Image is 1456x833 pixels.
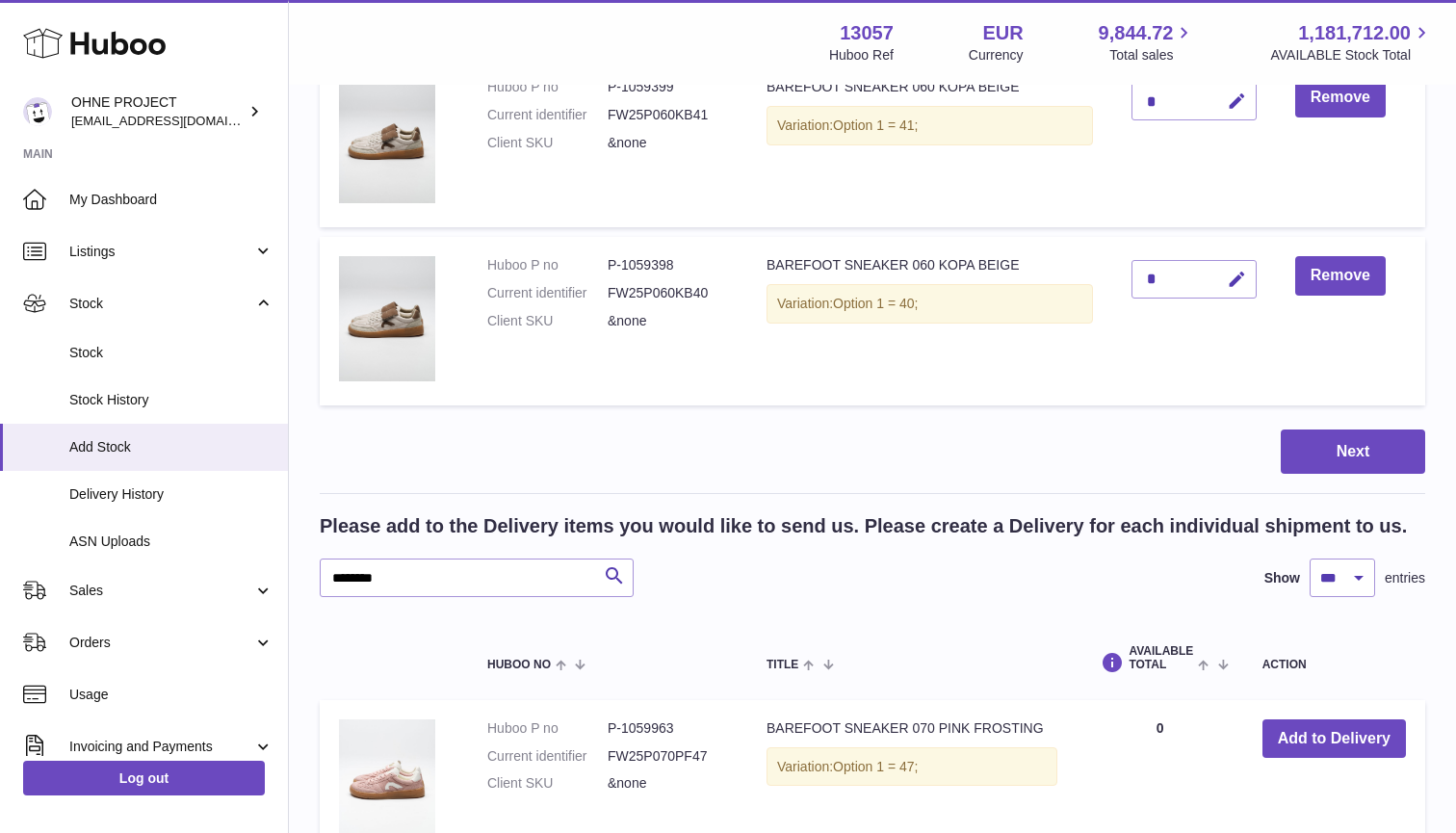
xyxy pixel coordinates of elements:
div: OHNE PROJECT [71,93,245,130]
button: Remove [1295,256,1386,296]
label: Show [1264,569,1300,587]
strong: EUR [982,20,1023,46]
div: Action [1262,659,1406,671]
span: Huboo no [487,659,551,671]
dt: Huboo P no [487,78,608,96]
dd: &none [608,774,728,793]
dt: Current identifier [487,106,608,124]
dt: Current identifier [487,284,608,302]
span: Stock [69,344,273,362]
dt: Client SKU [487,774,608,793]
span: Delivery History [69,485,273,504]
span: Option 1 = 40; [833,296,918,311]
span: ASN Uploads [69,533,273,551]
div: Currency [969,46,1024,65]
img: BAREFOOT SNEAKER 060 KOPA BEIGE [339,256,435,381]
dd: FW25P060KB41 [608,106,728,124]
span: Invoicing and Payments [69,738,253,756]
dd: FW25P070PF47 [608,747,728,766]
span: Stock History [69,391,273,409]
dd: &none [608,134,728,152]
span: My Dashboard [69,191,273,209]
span: AVAILABLE Total [1129,645,1193,670]
span: Sales [69,582,253,600]
strong: 13057 [840,20,894,46]
dd: &none [608,312,728,330]
a: Log out [23,761,265,795]
span: Listings [69,243,253,261]
span: Orders [69,634,253,652]
dt: Current identifier [487,747,608,766]
h2: Please add to the Delivery items you would like to send us. Please create a Delivery for each ind... [320,513,1407,539]
span: 9,844.72 [1099,20,1174,46]
div: Variation: [767,284,1093,324]
span: Option 1 = 41; [833,117,918,133]
span: Stock [69,295,253,313]
button: Next [1281,430,1425,475]
dd: P-1059963 [608,719,728,738]
dt: Huboo P no [487,256,608,274]
td: BAREFOOT SNEAKER 060 KOPA BEIGE [747,237,1112,405]
div: Huboo Ref [829,46,894,65]
span: Add Stock [69,438,273,456]
span: 1,181,712.00 [1298,20,1411,46]
button: Remove [1295,78,1386,117]
dt: Client SKU [487,134,608,152]
div: Variation: [767,106,1093,145]
span: [EMAIL_ADDRESS][DOMAIN_NAME] [71,113,283,128]
img: support@ohneproject.com [23,97,52,126]
dd: FW25P060KB40 [608,284,728,302]
dt: Huboo P no [487,719,608,738]
dd: P-1059399 [608,78,728,96]
img: BAREFOOT SNEAKER 060 KOPA BEIGE [339,78,435,203]
div: Variation: [767,747,1057,787]
a: 9,844.72 Total sales [1099,20,1196,65]
span: AVAILABLE Stock Total [1270,46,1433,65]
td: BAREFOOT SNEAKER 060 KOPA BEIGE [747,59,1112,227]
span: Total sales [1109,46,1195,65]
span: entries [1385,569,1425,587]
dt: Client SKU [487,312,608,330]
span: Title [767,659,798,671]
dd: P-1059398 [608,256,728,274]
span: Option 1 = 47; [833,759,918,774]
span: Usage [69,686,273,704]
button: Add to Delivery [1262,719,1406,759]
a: 1,181,712.00 AVAILABLE Stock Total [1270,20,1433,65]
